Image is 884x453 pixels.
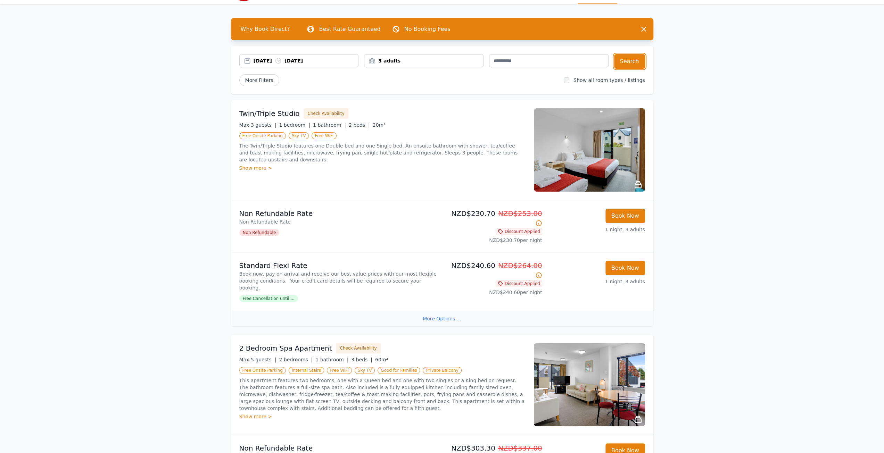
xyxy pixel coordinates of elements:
div: 3 adults [364,57,483,64]
span: 1 bathroom | [313,122,346,128]
button: Book Now [605,261,645,275]
span: 1 bedroom | [279,122,310,128]
p: NZD$230.70 [445,209,542,228]
label: Show all room types / listings [573,77,645,83]
div: [DATE] [DATE] [254,57,358,64]
p: No Booking Fees [404,25,451,33]
p: This apartment features two bedrooms, one with a Queen bed and one with two singles or a King bed... [239,377,526,412]
p: NZD$240.60 per night [445,289,542,296]
span: Free WiFi [312,132,337,139]
span: Private Balcony [423,367,461,374]
span: Good for Families [378,367,420,374]
p: NZD$230.70 per night [445,237,542,244]
span: Non Refundable [239,229,280,236]
span: Discount Applied [496,228,542,235]
p: 1 night, 3 adults [548,278,645,285]
span: Internal Stairs [289,367,324,374]
p: Book now, pay on arrival and receive our best value prices with our most flexible booking conditi... [239,270,439,291]
button: Book Now [605,209,645,223]
span: Free Onsite Parking [239,132,286,139]
p: Non Refundable Rate [239,443,439,453]
p: Standard Flexi Rate [239,261,439,270]
p: NZD$240.60 [445,261,542,280]
div: Show more > [239,165,526,171]
p: Non Refundable Rate [239,218,439,225]
p: Best Rate Guaranteed [319,25,380,33]
span: Sky TV [355,367,375,374]
div: Show more > [239,413,526,420]
button: Search [614,54,645,69]
span: 2 bedrooms | [279,357,313,362]
span: 60m² [375,357,388,362]
span: Discount Applied [496,280,542,287]
p: The Twin/Triple Studio features one Double bed and one Single bed. An ensuite bathroom with showe... [239,142,526,163]
button: Check Availability [304,108,348,119]
span: Free WiFi [327,367,352,374]
button: Check Availability [336,343,380,353]
span: Free Cancellation until ... [239,295,298,302]
span: NZD$264.00 [498,261,542,270]
span: Free Onsite Parking [239,367,286,374]
span: NZD$337.00 [498,444,542,452]
p: Non Refundable Rate [239,209,439,218]
h3: 2 Bedroom Spa Apartment [239,343,332,353]
span: 20m² [373,122,386,128]
span: Max 5 guests | [239,357,276,362]
span: Sky TV [289,132,309,139]
span: Max 3 guests | [239,122,276,128]
span: NZD$253.00 [498,209,542,218]
h3: Twin/Triple Studio [239,109,300,118]
span: 1 bathroom | [315,357,348,362]
p: 1 night, 3 adults [548,226,645,233]
span: 2 beds | [349,122,370,128]
div: More Options ... [231,311,653,326]
span: 3 beds | [351,357,372,362]
span: Why Book Direct? [235,22,296,36]
span: More Filters [239,74,279,86]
